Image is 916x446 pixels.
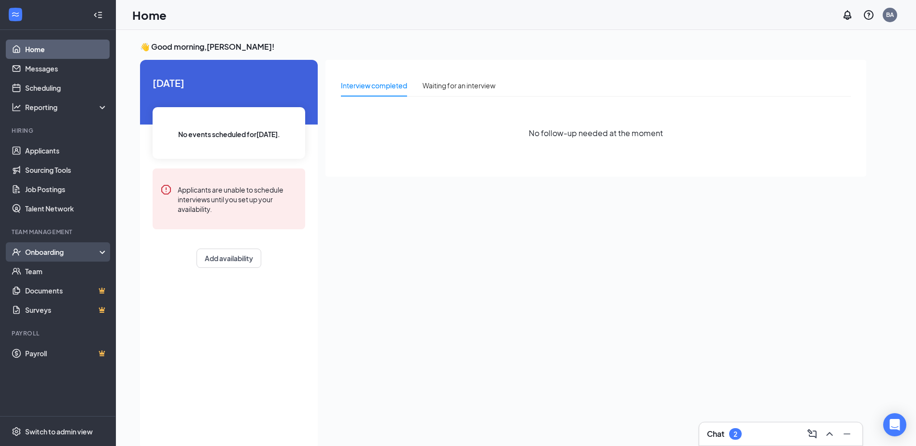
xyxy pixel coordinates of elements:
[132,7,167,23] h1: Home
[25,78,108,98] a: Scheduling
[883,413,906,436] div: Open Intercom Messenger
[842,9,853,21] svg: Notifications
[707,429,724,439] h3: Chat
[25,180,108,199] a: Job Postings
[25,281,108,300] a: DocumentsCrown
[733,430,737,438] div: 2
[25,199,108,218] a: Talent Network
[93,10,103,20] svg: Collapse
[25,247,99,257] div: Onboarding
[824,428,835,440] svg: ChevronUp
[806,428,818,440] svg: ComposeMessage
[153,75,305,90] span: [DATE]
[25,427,93,436] div: Switch to admin view
[25,59,108,78] a: Messages
[160,184,172,195] svg: Error
[12,427,21,436] svg: Settings
[12,247,21,257] svg: UserCheck
[25,160,108,180] a: Sourcing Tools
[12,126,106,135] div: Hiring
[178,184,297,214] div: Applicants are unable to schedule interviews until you set up your availability.
[197,249,261,268] button: Add availability
[12,329,106,337] div: Payroll
[863,9,874,21] svg: QuestionInfo
[423,80,495,91] div: Waiting for an interview
[804,426,820,442] button: ComposeMessage
[25,300,108,320] a: SurveysCrown
[140,42,866,52] h3: 👋 Good morning, [PERSON_NAME] !
[178,129,280,139] span: No events scheduled for [DATE] .
[25,262,108,281] a: Team
[839,426,855,442] button: Minimize
[341,80,407,91] div: Interview completed
[886,11,894,19] div: BA
[25,40,108,59] a: Home
[529,127,663,139] span: No follow-up needed at the moment
[12,228,106,236] div: Team Management
[841,428,853,440] svg: Minimize
[25,102,108,112] div: Reporting
[25,141,108,160] a: Applicants
[12,102,21,112] svg: Analysis
[11,10,20,19] svg: WorkstreamLogo
[25,344,108,363] a: PayrollCrown
[822,426,837,442] button: ChevronUp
